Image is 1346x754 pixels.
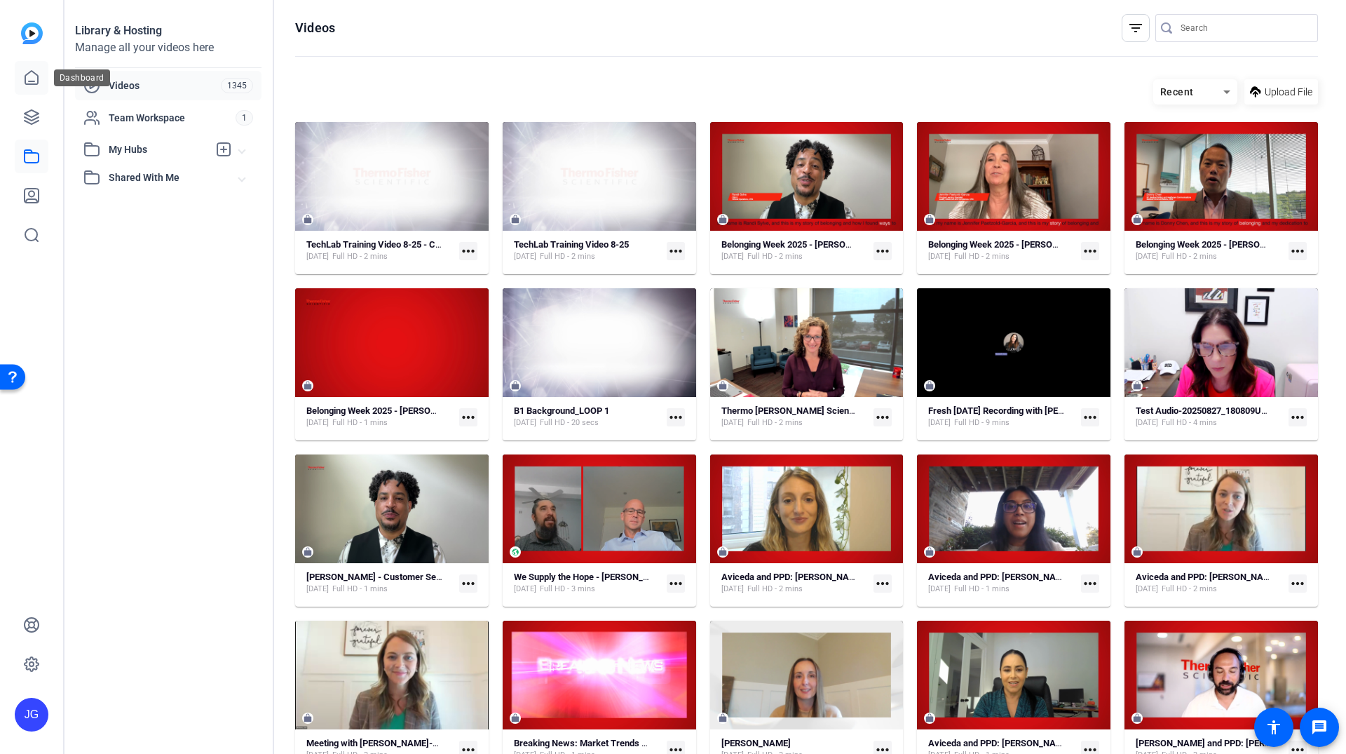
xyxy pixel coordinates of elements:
[540,417,599,429] span: Full HD - 20 secs
[721,251,744,262] span: [DATE]
[109,170,239,185] span: Shared With Me
[1136,417,1158,429] span: [DATE]
[928,738,1071,748] strong: Aviceda and PPD: [PERSON_NAME]
[873,408,892,426] mat-icon: more_horiz
[873,574,892,593] mat-icon: more_horiz
[1136,405,1283,429] a: Test Audio-20250827_180809UTC-Meeting Recording[DATE]Full HD - 4 mins
[747,584,803,595] span: Full HD - 2 mins
[306,417,329,429] span: [DATE]
[332,251,388,262] span: Full HD - 2 mins
[221,78,253,93] span: 1345
[928,251,951,262] span: [DATE]
[721,239,869,262] a: Belonging Week 2025 - [PERSON_NAME] #2[DATE]Full HD - 2 mins
[1265,719,1282,736] mat-icon: accessibility
[514,405,661,429] a: B1 Background_LOOP 1[DATE]Full HD - 20 secs
[1265,85,1312,100] span: Upload File
[75,39,261,56] div: Manage all your videos here
[667,242,685,260] mat-icon: more_horiz
[306,584,329,595] span: [DATE]
[306,251,329,262] span: [DATE]
[1136,738,1315,748] strong: [PERSON_NAME] and PPD: [PERSON_NAME]
[514,572,661,595] a: We Supply the Hope - [PERSON_NAME][DATE]Full HD - 3 mins
[1136,239,1298,250] strong: Belonging Week 2025 - [PERSON_NAME]
[1127,20,1144,36] mat-icon: filter_list
[1160,86,1194,97] span: Recent
[873,242,892,260] mat-icon: more_horiz
[295,20,335,36] h1: Videos
[514,417,536,429] span: [DATE]
[75,135,261,163] mat-expansion-panel-header: My Hubs
[954,251,1009,262] span: Full HD - 2 mins
[540,584,595,595] span: Full HD - 3 mins
[21,22,43,44] img: blue-gradient.svg
[109,142,208,157] span: My Hubs
[306,239,450,250] strong: TechLab Training Video 8-25 - Copy
[721,417,744,429] span: [DATE]
[928,584,951,595] span: [DATE]
[1289,408,1307,426] mat-icon: more_horiz
[459,408,477,426] mat-icon: more_horiz
[1181,20,1307,36] input: Search
[332,417,388,429] span: Full HD - 1 mins
[109,79,221,93] span: Videos
[1289,574,1307,593] mat-icon: more_horiz
[306,738,584,748] strong: Meeting with [PERSON_NAME]-20250818_150918-Meeting Recording
[514,405,609,416] strong: B1 Background_LOOP 1
[306,405,454,429] a: Belonging Week 2025 - [PERSON_NAME][DATE]Full HD - 1 mins
[514,239,629,250] strong: TechLab Training Video 8-25
[1311,719,1328,736] mat-icon: message
[721,584,744,595] span: [DATE]
[1081,574,1099,593] mat-icon: more_horiz
[54,69,110,86] div: Dashboard
[667,574,685,593] mat-icon: more_horiz
[1162,417,1217,429] span: Full HD - 4 mins
[721,572,864,582] strong: Aviceda and PPD: [PERSON_NAME]
[1136,584,1158,595] span: [DATE]
[747,417,803,429] span: Full HD - 2 mins
[721,405,927,416] strong: Thermo [PERSON_NAME] Scientific Simple (50962)
[1081,242,1099,260] mat-icon: more_horiz
[459,574,477,593] mat-icon: more_horiz
[306,239,454,262] a: TechLab Training Video 8-25 - Copy[DATE]Full HD - 2 mins
[514,239,661,262] a: TechLab Training Video 8-25[DATE]Full HD - 2 mins
[928,417,951,429] span: [DATE]
[514,572,671,582] strong: We Supply the Hope - [PERSON_NAME]
[1081,408,1099,426] mat-icon: more_horiz
[1136,239,1283,262] a: Belonging Week 2025 - [PERSON_NAME][DATE]Full HD - 2 mins
[1244,79,1318,105] button: Upload File
[75,22,261,39] div: Library & Hosting
[306,572,454,595] a: [PERSON_NAME] - Customer Service Week[DATE]Full HD - 1 mins
[928,239,1091,250] strong: Belonging Week 2025 - [PERSON_NAME]
[540,251,595,262] span: Full HD - 2 mins
[514,738,729,748] strong: Breaking News: Market Trends & Triumphs Episode 1
[459,242,477,260] mat-icon: more_horiz
[721,738,791,748] strong: [PERSON_NAME]
[928,405,1075,429] a: Fresh [DATE] Recording with [PERSON_NAME] and [PERSON_NAME]-20250827_150820-Meeting Recording[DAT...
[1289,242,1307,260] mat-icon: more_horiz
[721,405,869,429] a: Thermo [PERSON_NAME] Scientific Simple (50962)[DATE]Full HD - 2 mins
[928,572,1071,582] strong: Aviceda and PPD: [PERSON_NAME]
[15,698,48,732] div: JG
[928,239,1075,262] a: Belonging Week 2025 - [PERSON_NAME][DATE]Full HD - 2 mins
[1136,251,1158,262] span: [DATE]
[928,572,1075,595] a: Aviceda and PPD: [PERSON_NAME][DATE]Full HD - 1 mins
[514,251,536,262] span: [DATE]
[236,110,253,126] span: 1
[667,408,685,426] mat-icon: more_horiz
[721,239,897,250] strong: Belonging Week 2025 - [PERSON_NAME] #2
[1162,251,1217,262] span: Full HD - 2 mins
[1162,584,1217,595] span: Full HD - 2 mins
[306,405,469,416] strong: Belonging Week 2025 - [PERSON_NAME]
[954,584,1009,595] span: Full HD - 1 mins
[109,111,236,125] span: Team Workspace
[747,251,803,262] span: Full HD - 2 mins
[954,417,1009,429] span: Full HD - 9 mins
[75,163,261,191] mat-expansion-panel-header: Shared With Me
[306,572,481,582] strong: [PERSON_NAME] - Customer Service Week
[1136,572,1283,595] a: Aviceda and PPD: [PERSON_NAME][DATE]Full HD - 2 mins
[514,584,536,595] span: [DATE]
[721,572,869,595] a: Aviceda and PPD: [PERSON_NAME][DATE]Full HD - 2 mins
[332,584,388,595] span: Full HD - 1 mins
[1136,572,1279,582] strong: Aviceda and PPD: [PERSON_NAME]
